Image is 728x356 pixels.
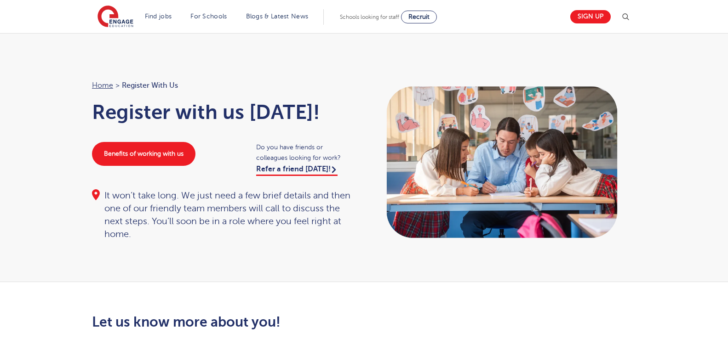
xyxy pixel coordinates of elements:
span: Recruit [408,13,430,20]
nav: breadcrumb [92,79,355,91]
span: Schools looking for staff [340,14,399,20]
a: Refer a friend [DATE]! [256,165,338,176]
a: Home [92,81,113,90]
h1: Register with us [DATE]! [92,101,355,124]
a: Find jobs [145,13,172,20]
a: Sign up [570,10,611,23]
span: > [115,81,120,90]
div: It won’t take long. We just need a few brief details and then one of our friendly team members wi... [92,189,355,241]
span: Register with us [122,79,178,91]
h2: Let us know more about you! [92,314,450,330]
a: For Schools [190,13,227,20]
a: Benefits of working with us [92,142,195,166]
span: Do you have friends or colleagues looking for work? [256,142,355,163]
a: Recruit [401,11,437,23]
a: Blogs & Latest News [246,13,309,20]
img: Engage Education [97,6,133,28]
